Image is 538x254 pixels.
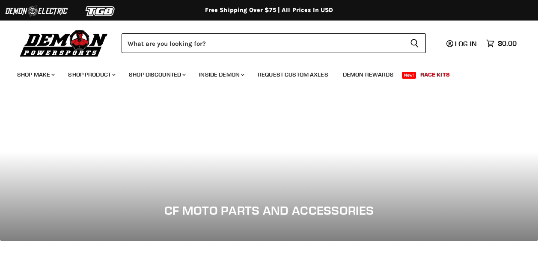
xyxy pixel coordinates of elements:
a: Shop Discounted [122,66,191,83]
a: Demon Rewards [336,66,400,83]
ul: Main menu [11,62,514,83]
button: Search [403,33,426,53]
h1: CF Moto Parts and Accessories [13,203,525,218]
span: New! [402,72,416,79]
span: $0.00 [498,39,517,47]
img: TGB Logo 2 [68,3,133,19]
a: Inside Demon [193,66,250,83]
a: Log in [443,40,482,47]
img: Demon Powersports [17,28,111,58]
a: Shop Make [11,66,60,83]
span: Log in [455,39,477,48]
a: Race Kits [414,66,456,83]
img: Demon Electric Logo 2 [4,3,68,19]
input: Search [122,33,403,53]
a: Request Custom Axles [251,66,335,83]
a: $0.00 [482,37,521,50]
form: Product [122,33,426,53]
a: Shop Product [62,66,121,83]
